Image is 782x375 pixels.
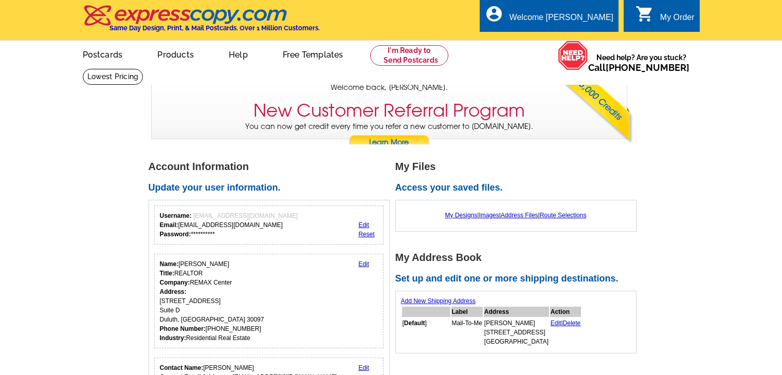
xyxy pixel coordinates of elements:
[402,318,450,347] td: [ ]
[588,62,689,73] span: Call
[212,42,264,66] a: Help
[404,320,425,327] b: Default
[154,254,384,348] div: Your personal details.
[479,212,499,219] a: Images
[395,182,642,194] h2: Access your saved files.
[485,5,503,23] i: account_circle
[401,205,631,225] div: | | |
[635,11,695,24] a: shopping_cart My Order
[401,297,476,305] a: Add New Shipping Address
[395,273,642,285] h2: Set up and edit one or more shipping destinations.
[395,161,642,172] h1: My Files
[160,325,206,332] strong: Phone Number:
[141,42,210,66] a: Products
[588,52,695,73] span: Need help? Are you stuck?
[110,24,320,32] h4: Same Day Design, Print, & Mail Postcards. Over 1 Million Customers.
[160,279,190,286] strong: Company:
[660,13,695,27] div: My Order
[160,270,174,277] strong: Title:
[266,42,360,66] a: Free Templates
[160,259,264,343] div: [PERSON_NAME] REALTOR REMAX Center [STREET_ADDRESS] Suite D Duluth, [GEOGRAPHIC_DATA] 30097 [PHON...
[445,212,478,219] a: My Designs
[563,320,581,327] a: Delete
[149,161,395,172] h1: Account Information
[484,318,549,347] td: [PERSON_NAME] [STREET_ADDRESS] [GEOGRAPHIC_DATA]
[550,307,581,317] th: Action
[149,182,395,194] h2: Update your user information.
[154,205,384,245] div: Your login information.
[558,41,588,70] img: help
[550,318,581,347] td: |
[358,260,369,268] a: Edit
[160,364,204,371] strong: Contact Name:
[160,260,179,268] strong: Name:
[349,135,430,151] a: Learn More
[635,5,654,23] i: shopping_cart
[451,307,483,317] th: Label
[484,307,549,317] th: Address
[160,288,187,295] strong: Address:
[358,221,369,229] a: Edit
[540,212,587,219] a: Route Selections
[395,252,642,263] h1: My Address Book
[358,231,374,238] a: Reset
[160,221,178,229] strong: Email:
[551,320,561,327] a: Edit
[451,318,483,347] td: Mail-To-Me
[510,13,613,27] div: Welcome [PERSON_NAME]
[152,121,627,151] p: You can now get credit every time you refer a new customer to [DOMAIN_NAME].
[253,100,525,121] h3: New Customer Referral Program
[83,12,320,32] a: Same Day Design, Print, & Mail Postcards. Over 1 Million Customers.
[160,212,192,219] strong: Username:
[606,62,689,73] a: [PHONE_NUMBER]
[331,82,448,93] span: Welcome back, [PERSON_NAME].
[193,212,298,219] span: [EMAIL_ADDRESS][DOMAIN_NAME]
[66,42,139,66] a: Postcards
[160,334,186,342] strong: Industry:
[501,212,538,219] a: Address Files
[358,364,369,371] a: Edit
[160,231,191,238] strong: Password:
